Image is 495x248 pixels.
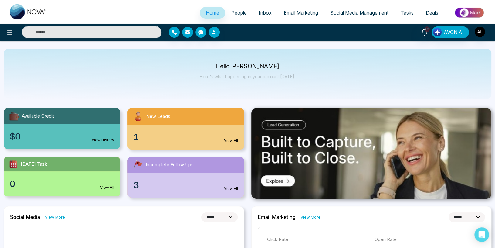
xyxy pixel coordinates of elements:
[433,28,442,36] img: Lead Flow
[395,7,420,19] a: Tasks
[278,7,324,19] a: Email Marketing
[132,111,144,122] img: newLeads.svg
[10,177,15,190] span: 0
[146,161,194,168] span: Incomplete Follow Ups
[474,227,489,242] div: Open Intercom Messenger
[475,27,485,37] img: User Avatar
[146,113,170,120] span: New Leads
[200,74,295,79] p: Here's what happening in your account [DATE].
[45,214,65,220] a: View More
[284,10,318,16] span: Email Marketing
[447,6,491,19] img: Market-place.gif
[231,10,247,16] span: People
[259,10,272,16] span: Inbox
[251,108,491,199] img: .
[300,214,320,220] a: View More
[200,64,295,69] p: Hello [PERSON_NAME]
[10,130,21,143] span: $0
[374,236,476,243] p: Open Rate
[330,10,388,16] span: Social Media Management
[432,26,469,38] button: AVON AI
[426,10,438,16] span: Deals
[22,113,54,120] span: Available Credit
[206,10,219,16] span: Home
[10,4,46,19] img: Nova CRM Logo
[224,138,238,143] a: View All
[8,159,18,169] img: todayTask.svg
[21,161,47,168] span: [DATE] Task
[267,236,368,243] p: Click Rate
[8,111,19,122] img: availableCredit.svg
[92,137,114,143] a: View History
[444,29,464,36] span: AVON AI
[253,7,278,19] a: Inbox
[424,26,430,32] span: 10+
[124,108,248,150] a: New Leads1View All
[417,26,432,37] a: 10+
[100,185,114,190] a: View All
[134,131,139,143] span: 1
[132,159,143,170] img: followUps.svg
[224,186,238,191] a: View All
[124,157,248,198] a: Incomplete Follow Ups3View All
[134,179,139,191] span: 3
[10,214,40,220] h2: Social Media
[420,7,444,19] a: Deals
[258,214,296,220] h2: Email Marketing
[324,7,395,19] a: Social Media Management
[401,10,414,16] span: Tasks
[200,7,225,19] a: Home
[225,7,253,19] a: People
